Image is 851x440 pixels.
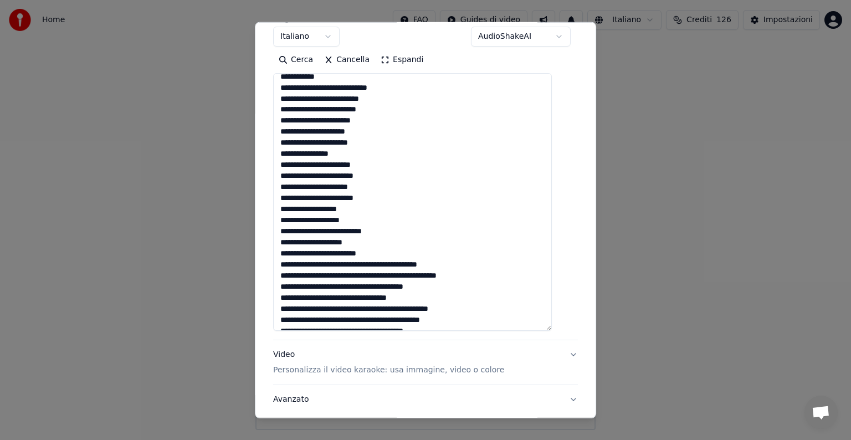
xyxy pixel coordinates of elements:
[273,385,578,414] button: Avanzato
[375,51,429,69] button: Espandi
[273,14,578,340] div: TestiAggiungi testi delle canzoni o seleziona un modello di parole automatiche
[273,51,319,69] button: Cerca
[273,349,504,376] div: Video
[273,365,504,376] p: Personalizza il video karaoke: usa immagine, video o colore
[273,340,578,385] button: VideoPersonalizza il video karaoke: usa immagine, video o colore
[319,51,375,69] button: Cancella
